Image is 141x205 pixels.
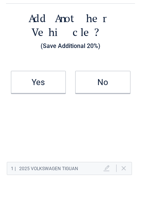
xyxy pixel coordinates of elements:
h2: Add Another Vehicle? [6,12,135,39]
h2: 2025 VOLKSWAGEN TIGUAN [11,165,105,174]
span: 1 | [11,166,16,172]
h3: (Save Additional 20%) [6,41,135,51]
h2: Yes [12,81,65,85]
a: Delete [121,166,126,171]
h2: No [76,81,130,85]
